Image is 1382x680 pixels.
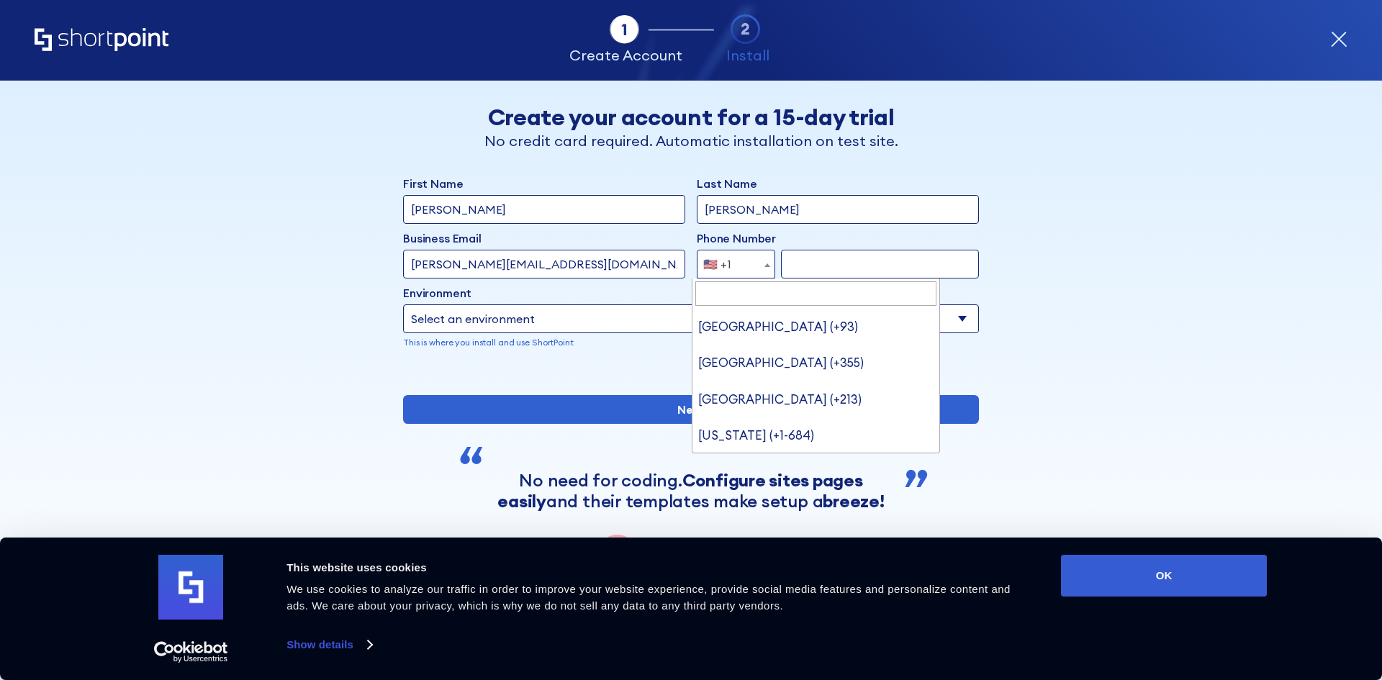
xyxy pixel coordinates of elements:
[286,583,1011,612] span: We use cookies to analyze our traffic in order to improve your website experience, provide social...
[286,634,371,656] a: Show details
[1061,555,1267,597] button: OK
[692,417,940,453] li: [US_STATE] (+1-684)
[695,281,937,306] input: Search
[692,309,940,345] li: [GEOGRAPHIC_DATA] (+93)
[158,555,223,620] img: logo
[128,641,254,663] a: Usercentrics Cookiebot - opens in a new window
[692,345,940,381] li: [GEOGRAPHIC_DATA] (+355)
[692,381,940,417] li: [GEOGRAPHIC_DATA] (+213)
[286,559,1029,576] div: This website uses cookies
